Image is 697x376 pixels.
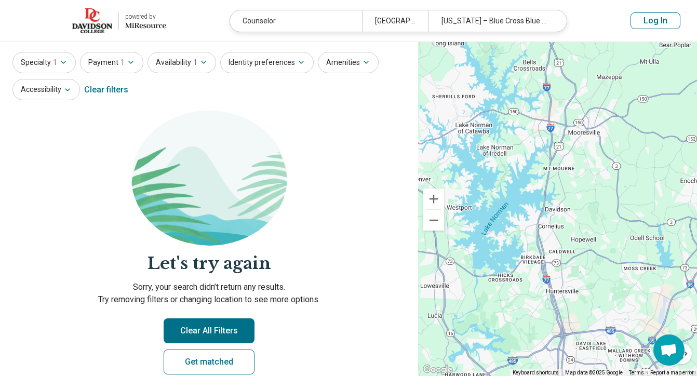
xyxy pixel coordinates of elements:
[72,8,112,33] img: Davidson College
[12,52,76,73] button: Specialty1
[362,10,428,32] div: [GEOGRAPHIC_DATA], [GEOGRAPHIC_DATA]
[230,10,362,32] div: Counselor
[631,12,680,29] button: Log In
[84,77,128,102] div: Clear filters
[12,281,406,306] p: Sorry, your search didn’t return any results. Try removing filters or changing location to see mo...
[125,12,166,21] div: powered by
[193,57,197,68] span: 1
[428,10,560,32] div: [US_STATE] – Blue Cross Blue Shield
[80,52,143,73] button: Payment1
[53,57,57,68] span: 1
[423,210,444,231] button: Zoom out
[318,52,379,73] button: Amenities
[164,350,254,374] a: Get matched
[148,52,216,73] button: Availability1
[12,79,80,100] button: Accessibility
[629,370,644,375] a: Terms (opens in new tab)
[120,57,125,68] span: 1
[565,370,623,375] span: Map data ©2025 Google
[423,189,444,209] button: Zoom in
[12,252,406,275] h2: Let's try again
[653,334,685,366] div: Open chat
[650,370,694,375] a: Report a map error
[17,8,166,33] a: Davidson Collegepowered by
[164,318,254,343] button: Clear All Filters
[220,52,314,73] button: Identity preferences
